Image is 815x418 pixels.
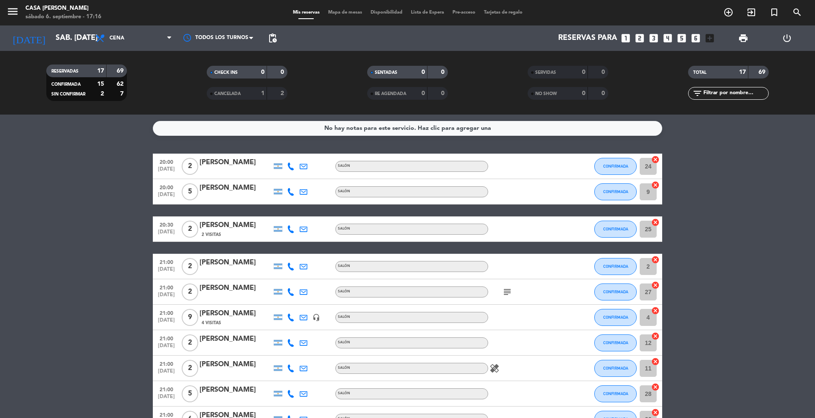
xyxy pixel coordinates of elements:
span: 21:00 [156,333,177,343]
span: 2 [182,283,198,300]
span: CONFIRMADA [603,164,628,168]
span: SALÓN [338,190,350,193]
span: SALÓN [338,341,350,344]
i: headset_mic [312,314,320,321]
i: search [792,7,802,17]
i: exit_to_app [746,7,756,17]
i: filter_list [692,88,703,98]
span: CONFIRMADA [603,289,628,294]
i: cancel [651,218,660,227]
i: cancel [651,281,660,289]
span: SALÓN [338,290,350,293]
span: NO SHOW [535,92,557,96]
span: [DATE] [156,317,177,327]
button: CONFIRMADA [594,221,637,238]
i: cancel [651,332,660,340]
span: 21:00 [156,282,177,292]
strong: 0 [261,69,264,75]
i: cancel [651,383,660,391]
span: CONFIRMADA [603,391,628,396]
span: SIN CONFIRMAR [51,92,85,96]
span: SENTADAS [375,70,397,75]
i: looks_5 [676,33,687,44]
i: power_settings_new [782,33,792,43]
span: Disponibilidad [366,10,407,15]
span: SALÓN [338,227,350,230]
div: [PERSON_NAME] [200,283,272,294]
span: 21:00 [156,308,177,317]
i: menu [6,5,19,18]
div: No hay notas para este servicio. Haz clic para agregar una [324,123,491,133]
i: cancel [651,155,660,164]
span: CONFIRMADA [603,227,628,231]
i: cancel [651,357,660,366]
span: [DATE] [156,267,177,276]
span: CHECK INS [214,70,238,75]
i: add_box [704,33,715,44]
span: 21:00 [156,359,177,368]
span: Tarjetas de regalo [480,10,527,15]
strong: 2 [101,91,104,97]
button: CONFIRMADA [594,258,637,275]
strong: 0 [441,69,446,75]
strong: 0 [281,69,286,75]
i: cancel [651,306,660,315]
i: add_circle_outline [723,7,733,17]
strong: 17 [97,68,104,74]
span: [DATE] [156,229,177,239]
span: SALÓN [338,366,350,370]
strong: 15 [97,81,104,87]
strong: 69 [759,69,767,75]
span: Mapa de mesas [324,10,366,15]
i: arrow_drop_down [79,33,89,43]
span: Cena [110,35,124,41]
span: pending_actions [267,33,278,43]
i: cancel [651,181,660,189]
span: SALÓN [338,164,350,168]
i: cancel [651,255,660,264]
div: [PERSON_NAME] [200,384,272,396]
strong: 0 [422,69,425,75]
div: [PERSON_NAME] [200,308,272,319]
span: [DATE] [156,166,177,176]
strong: 0 [601,69,607,75]
span: 2 [182,334,198,351]
button: CONFIRMADA [594,334,637,351]
i: looks_one [620,33,631,44]
span: CONFIRMADA [603,366,628,370]
span: Lista de Espera [407,10,448,15]
strong: 0 [582,90,585,96]
span: 2 [182,258,198,275]
span: CONFIRMADA [603,189,628,194]
div: Casa [PERSON_NAME] [25,4,101,13]
div: [PERSON_NAME] [200,220,272,231]
span: 5 [182,385,198,402]
input: Filtrar por nombre... [703,89,768,98]
div: [PERSON_NAME] [200,182,272,194]
span: [DATE] [156,192,177,202]
i: subject [502,287,512,297]
span: CONFIRMADA [603,264,628,269]
button: CONFIRMADA [594,385,637,402]
button: menu [6,5,19,21]
span: RE AGENDADA [375,92,406,96]
strong: 69 [117,68,125,74]
strong: 17 [739,69,746,75]
i: looks_3 [648,33,659,44]
i: looks_4 [662,33,673,44]
span: 2 [182,360,198,377]
span: 20:00 [156,157,177,166]
div: [PERSON_NAME] [200,157,272,168]
span: SALÓN [338,315,350,319]
strong: 62 [117,81,125,87]
div: [PERSON_NAME] [200,359,272,370]
span: CONFIRMADA [603,340,628,345]
span: 2 [182,158,198,175]
span: 2 Visitas [202,231,221,238]
strong: 7 [120,91,125,97]
span: 20:30 [156,219,177,229]
button: CONFIRMADA [594,183,637,200]
i: [DATE] [6,29,51,48]
span: 9 [182,309,198,326]
span: 21:00 [156,257,177,267]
